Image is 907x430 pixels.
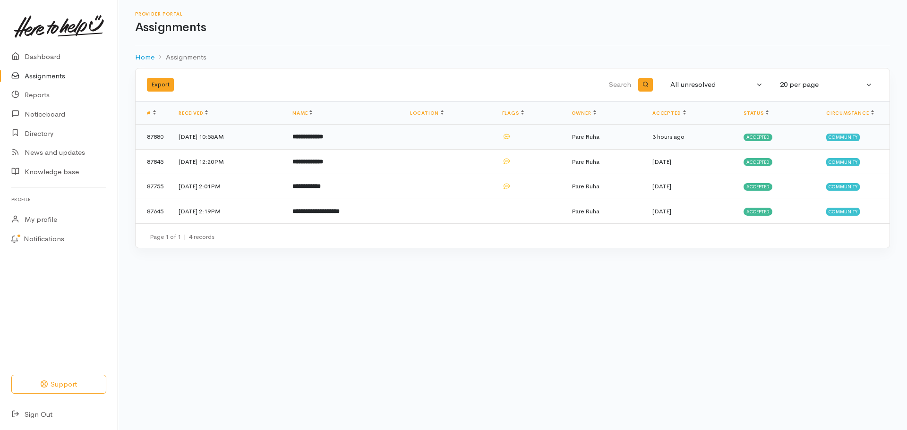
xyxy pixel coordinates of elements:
[780,79,864,90] div: 20 per page
[154,52,206,63] li: Assignments
[292,110,312,116] a: Name
[502,110,524,116] a: Flags
[744,158,772,166] span: Accepted
[744,183,772,191] span: Accepted
[171,174,285,199] td: [DATE] 2:01PM
[147,110,156,116] a: #
[572,207,599,215] span: Pare Ruha
[171,199,285,223] td: [DATE] 2:19PM
[826,208,860,215] span: Community
[652,158,671,166] time: [DATE]
[11,375,106,394] button: Support
[136,125,171,150] td: 87880
[171,149,285,174] td: [DATE] 12:20PM
[774,76,878,94] button: 20 per page
[572,158,599,166] span: Pare Ruha
[744,134,772,141] span: Accepted
[135,11,890,17] h6: Provider Portal
[826,110,874,116] a: Circumstance
[652,207,671,215] time: [DATE]
[179,110,208,116] a: Received
[171,125,285,150] td: [DATE] 10:55AM
[136,174,171,199] td: 87755
[670,79,754,90] div: All unresolved
[135,52,154,63] a: Home
[744,110,769,116] a: Status
[150,233,214,241] small: Page 1 of 1 4 records
[147,78,174,92] button: Export
[184,233,186,241] span: |
[572,110,596,116] a: Owner
[135,46,890,68] nav: breadcrumb
[652,110,685,116] a: Accepted
[744,208,772,215] span: Accepted
[136,199,171,223] td: 87645
[826,183,860,191] span: Community
[572,133,599,141] span: Pare Ruha
[135,21,890,34] h1: Assignments
[652,182,671,190] time: [DATE]
[11,193,106,206] h6: Profile
[826,134,860,141] span: Community
[572,182,599,190] span: Pare Ruha
[665,76,769,94] button: All unresolved
[652,133,685,141] time: 3 hours ago
[410,110,444,116] a: Location
[406,74,633,96] input: Search
[826,158,860,166] span: Community
[136,149,171,174] td: 87845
